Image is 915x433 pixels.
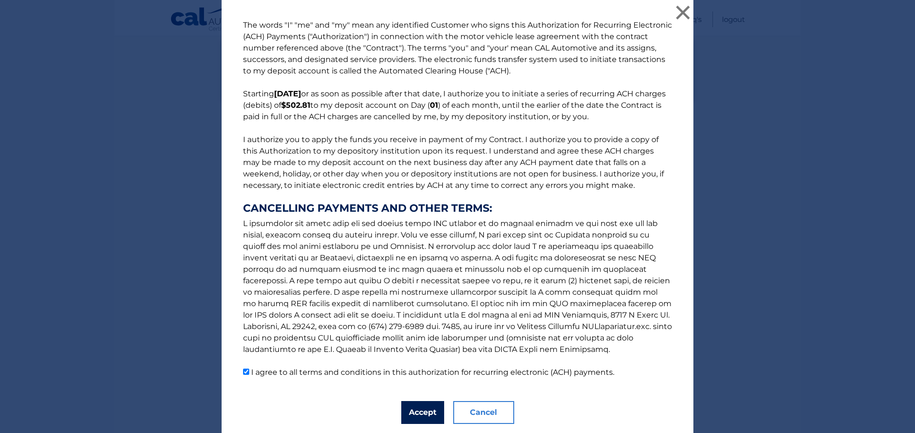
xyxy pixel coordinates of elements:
[430,101,438,110] b: 01
[401,401,444,424] button: Accept
[274,89,301,98] b: [DATE]
[251,368,614,377] label: I agree to all terms and conditions in this authorization for recurring electronic (ACH) payments.
[234,20,681,378] p: The words "I" "me" and "my" mean any identified Customer who signs this Authorization for Recurri...
[673,3,692,22] button: ×
[281,101,310,110] b: $502.81
[243,203,672,214] strong: CANCELLING PAYMENTS AND OTHER TERMS:
[453,401,514,424] button: Cancel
